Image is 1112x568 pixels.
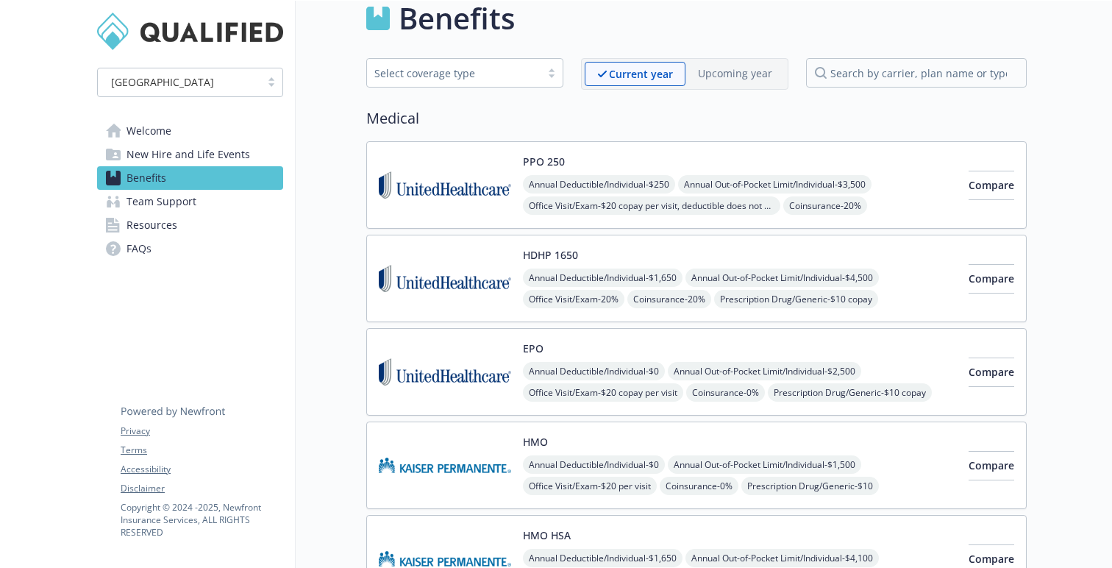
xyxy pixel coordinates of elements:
[523,175,675,194] span: Annual Deductible/Individual - $250
[97,237,283,260] a: FAQs
[678,175,872,194] span: Annual Out-of-Pocket Limit/Individual - $3,500
[609,66,673,82] p: Current year
[668,362,861,380] span: Annual Out-of-Pocket Limit/Individual - $2,500
[97,213,283,237] a: Resources
[366,107,1027,129] h2: Medical
[523,477,657,495] span: Office Visit/Exam - $20 per visit
[97,190,283,213] a: Team Support
[121,501,282,539] p: Copyright © 2024 - 2025 , Newfront Insurance Services, ALL RIGHTS RESERVED
[969,451,1014,480] button: Compare
[686,383,765,402] span: Coinsurance - 0%
[806,58,1027,88] input: search by carrier, plan name or type
[523,549,682,567] span: Annual Deductible/Individual - $1,650
[523,362,665,380] span: Annual Deductible/Individual - $0
[969,458,1014,472] span: Compare
[121,425,282,438] a: Privacy
[768,383,932,402] span: Prescription Drug/Generic - $10 copay
[523,455,665,474] span: Annual Deductible/Individual - $0
[523,341,543,356] button: EPO
[121,482,282,495] a: Disclaimer
[379,434,511,497] img: Kaiser Permanente Insurance Company carrier logo
[379,154,511,216] img: United Healthcare Insurance Company carrier logo
[379,247,511,310] img: United Healthcare Insurance Company carrier logo
[105,74,253,90] span: [GEOGRAPHIC_DATA]
[714,290,878,308] span: Prescription Drug/Generic - $10 copay
[97,166,283,190] a: Benefits
[969,178,1014,192] span: Compare
[685,549,879,567] span: Annual Out-of-Pocket Limit/Individual - $4,100
[111,74,214,90] span: [GEOGRAPHIC_DATA]
[969,365,1014,379] span: Compare
[379,341,511,403] img: United Healthcare Insurance Company carrier logo
[97,119,283,143] a: Welcome
[969,264,1014,294] button: Compare
[668,455,861,474] span: Annual Out-of-Pocket Limit/Individual - $1,500
[741,477,879,495] span: Prescription Drug/Generic - $10
[126,166,166,190] span: Benefits
[523,383,683,402] span: Office Visit/Exam - $20 copay per visit
[126,190,196,213] span: Team Support
[126,143,250,166] span: New Hire and Life Events
[121,444,282,457] a: Terms
[627,290,711,308] span: Coinsurance - 20%
[523,196,780,215] span: Office Visit/Exam - $20 copay per visit, deductible does not apply
[126,237,152,260] span: FAQs
[969,552,1014,566] span: Compare
[523,528,571,543] button: HMO HSA
[374,65,533,81] div: Select coverage type
[126,119,171,143] span: Welcome
[126,213,177,237] span: Resources
[685,269,879,287] span: Annual Out-of-Pocket Limit/Individual - $4,500
[969,358,1014,387] button: Compare
[523,269,682,287] span: Annual Deductible/Individual - $1,650
[523,247,578,263] button: HDHP 1650
[969,271,1014,285] span: Compare
[121,463,282,476] a: Accessibility
[523,154,565,169] button: PPO 250
[660,477,738,495] span: Coinsurance - 0%
[523,290,624,308] span: Office Visit/Exam - 20%
[685,62,785,86] span: Upcoming year
[523,434,548,450] button: HMO
[97,143,283,166] a: New Hire and Life Events
[783,196,867,215] span: Coinsurance - 20%
[698,65,772,81] p: Upcoming year
[969,171,1014,200] button: Compare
